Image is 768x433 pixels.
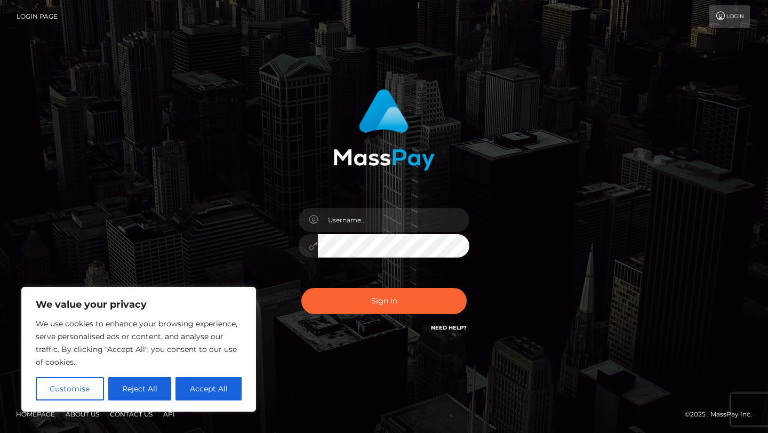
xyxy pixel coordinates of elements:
[301,288,467,314] button: Sign in
[685,408,760,420] div: © 2025 , MassPay Inc.
[61,406,103,422] a: About Us
[709,5,750,28] a: Login
[318,208,469,232] input: Username...
[36,317,242,368] p: We use cookies to enhance your browsing experience, serve personalised ads or content, and analys...
[12,406,59,422] a: Homepage
[159,406,179,422] a: API
[333,89,435,171] img: MassPay Login
[175,377,242,400] button: Accept All
[36,377,104,400] button: Customise
[108,377,172,400] button: Reject All
[431,324,467,331] a: Need Help?
[36,298,242,311] p: We value your privacy
[21,287,256,412] div: We value your privacy
[17,5,58,28] a: Login Page
[106,406,157,422] a: Contact Us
